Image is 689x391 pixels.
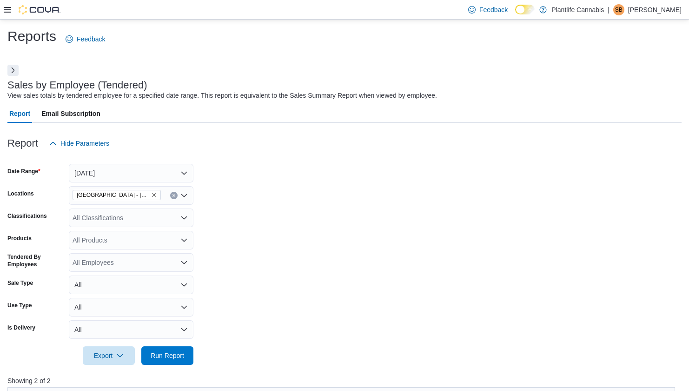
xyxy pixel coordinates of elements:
span: Hide Parameters [60,139,109,148]
img: Cova [19,5,60,14]
label: Date Range [7,168,40,175]
span: SB [615,4,623,15]
span: Feedback [77,34,105,44]
a: Feedback [464,0,511,19]
span: Edmonton - Albany [73,190,161,200]
p: [PERSON_NAME] [628,4,682,15]
a: Feedback [62,30,109,48]
p: | [608,4,609,15]
button: Export [83,346,135,365]
input: Dark Mode [515,5,535,14]
div: View sales totals by tendered employee for a specified date range. This report is equivalent to t... [7,91,437,101]
button: Remove Edmonton - Albany from selection in this group [151,192,157,198]
label: Locations [7,190,34,197]
label: Use Type [7,302,32,309]
button: Clear input [170,192,178,199]
h3: Report [7,138,38,149]
button: All [69,320,193,339]
button: Hide Parameters [46,134,113,153]
button: Open list of options [180,259,188,266]
div: Stephanie Brimner [613,4,624,15]
button: All [69,276,193,294]
p: Showing 2 of 2 [7,376,682,385]
label: Tendered By Employees [7,253,65,268]
span: Feedback [479,5,508,14]
p: Plantlife Cannabis [551,4,604,15]
button: Next [7,65,19,76]
button: Open list of options [180,192,188,199]
button: [DATE] [69,164,193,182]
label: Sale Type [7,279,33,287]
label: Classifications [7,212,47,220]
button: Run Report [141,346,193,365]
h3: Sales by Employee (Tendered) [7,80,147,91]
label: Products [7,235,32,242]
span: Dark Mode [515,14,516,15]
button: Open list of options [180,214,188,222]
span: [GEOGRAPHIC_DATA] - [GEOGRAPHIC_DATA] [77,190,149,200]
button: Open list of options [180,236,188,244]
label: Is Delivery [7,324,35,331]
span: Email Subscription [41,104,100,123]
span: Export [88,346,129,365]
span: Report [9,104,30,123]
button: All [69,298,193,317]
h1: Reports [7,27,56,46]
span: Run Report [151,351,184,360]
